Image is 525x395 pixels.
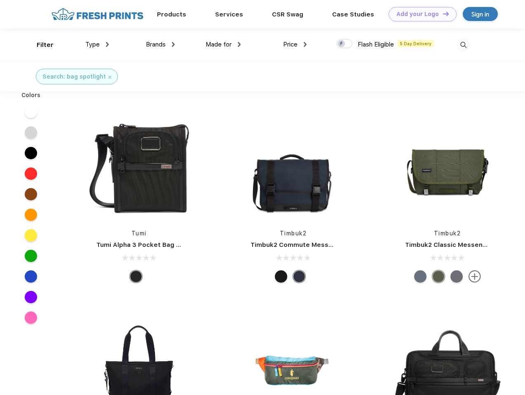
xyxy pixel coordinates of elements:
[293,270,305,283] div: Eco Nautical
[251,241,361,249] a: Timbuk2 Commute Messenger Bag
[157,11,186,18] a: Products
[130,270,142,283] div: Black
[172,42,175,47] img: dropdown.png
[49,7,146,21] img: fo%20logo%202.webp
[469,270,481,283] img: more.svg
[85,41,100,48] span: Type
[238,42,241,47] img: dropdown.png
[432,270,445,283] div: Eco Army
[15,91,47,100] div: Colors
[206,41,232,48] span: Made for
[471,9,489,19] div: Sign in
[358,41,394,48] span: Flash Eligible
[275,270,287,283] div: Eco Black
[396,11,439,18] div: Add your Logo
[106,42,109,47] img: dropdown.png
[146,41,166,48] span: Brands
[131,230,147,237] a: Tumi
[434,230,461,237] a: Timbuk2
[463,7,498,21] a: Sign in
[397,40,434,47] span: 5 Day Delivery
[283,41,298,48] span: Price
[42,72,106,81] div: Search: bag spotlight
[457,38,470,52] img: desktop_search.svg
[450,270,463,283] div: Eco Army Pop
[304,42,307,47] img: dropdown.png
[96,241,193,249] a: Tumi Alpha 3 Pocket Bag Small
[414,270,427,283] div: Eco Lightbeam
[84,112,194,221] img: func=resize&h=266
[108,76,111,79] img: filter_cancel.svg
[238,112,348,221] img: func=resize&h=266
[443,12,449,16] img: DT
[37,40,54,50] div: Filter
[280,230,307,237] a: Timbuk2
[405,241,507,249] a: Timbuk2 Classic Messenger Bag
[393,112,502,221] img: func=resize&h=266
